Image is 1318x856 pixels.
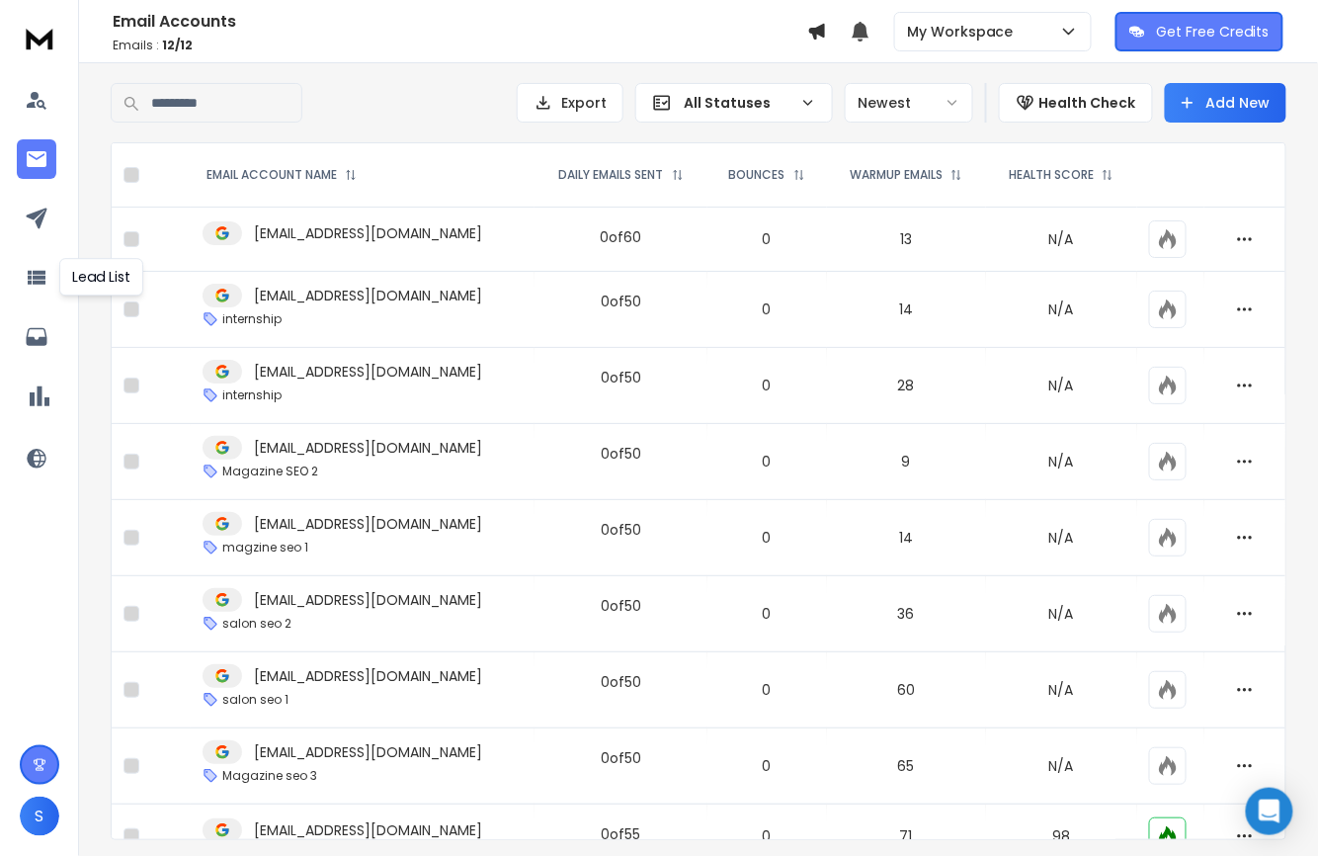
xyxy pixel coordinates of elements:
div: 0 of 50 [601,368,641,387]
p: [EMAIL_ADDRESS][DOMAIN_NAME] [254,820,482,840]
button: Newest [845,83,973,123]
p: All Statuses [684,93,792,113]
p: 0 [719,376,815,395]
p: Get Free Credits [1157,22,1270,42]
p: N/A [998,528,1125,548]
p: [EMAIL_ADDRESS][DOMAIN_NAME] [254,286,482,305]
p: N/A [998,452,1125,471]
p: HEALTH SCORE [1009,167,1094,183]
p: DAILY EMAILS SENT [559,167,664,183]
div: 0 of 50 [601,748,641,768]
p: N/A [998,229,1125,249]
button: S [20,797,59,836]
p: internship [222,387,282,403]
button: Export [517,83,623,123]
p: N/A [998,604,1125,624]
p: N/A [998,756,1125,776]
td: 9 [827,424,986,500]
td: 65 [827,728,986,805]
div: 0 of 60 [601,227,642,247]
p: N/A [998,680,1125,700]
h1: Email Accounts [113,10,807,34]
p: 0 [719,756,815,776]
p: Emails : [113,38,807,53]
p: Health Check [1039,93,1136,113]
p: [EMAIL_ADDRESS][DOMAIN_NAME] [254,438,482,458]
button: Health Check [999,83,1153,123]
div: 0 of 50 [601,292,641,311]
p: [EMAIL_ADDRESS][DOMAIN_NAME] [254,223,482,243]
div: EMAIL ACCOUNT NAME [206,167,357,183]
td: 28 [827,348,986,424]
div: 0 of 55 [602,824,641,844]
td: 36 [827,576,986,652]
div: 0 of 50 [601,444,641,464]
button: Get Free Credits [1115,12,1283,51]
td: 13 [827,208,986,272]
td: 14 [827,500,986,576]
p: 0 [719,826,815,846]
p: [EMAIL_ADDRESS][DOMAIN_NAME] [254,362,482,382]
p: magzine seo 1 [222,540,308,556]
p: salon seo 2 [222,616,291,632]
p: BOUNCES [729,167,785,183]
div: 0 of 50 [601,596,641,616]
p: salon seo 1 [222,692,288,708]
div: Lead List [59,258,143,296]
p: [EMAIL_ADDRESS][DOMAIN_NAME] [254,590,482,610]
p: N/A [998,300,1125,319]
p: 0 [719,528,815,548]
p: Magazine SEO 2 [222,464,318,479]
td: 60 [827,652,986,728]
p: WARMUP EMAILS [850,167,943,183]
p: 0 [719,452,815,471]
button: Add New [1165,83,1286,123]
div: Open Intercom Messenger [1246,788,1293,835]
p: internship [222,311,282,327]
img: logo [20,20,59,56]
div: 0 of 50 [601,672,641,692]
p: Magazine seo 3 [222,768,317,784]
p: My Workspace [907,22,1022,42]
div: 0 of 50 [601,520,641,540]
p: 0 [719,300,815,319]
td: 14 [827,272,986,348]
span: 12 / 12 [162,37,193,53]
p: [EMAIL_ADDRESS][DOMAIN_NAME] [254,742,482,762]
p: [EMAIL_ADDRESS][DOMAIN_NAME] [254,514,482,534]
p: 0 [719,604,815,624]
p: N/A [998,376,1125,395]
p: 0 [719,229,815,249]
p: [EMAIL_ADDRESS][DOMAIN_NAME] [254,666,482,686]
p: 0 [719,680,815,700]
